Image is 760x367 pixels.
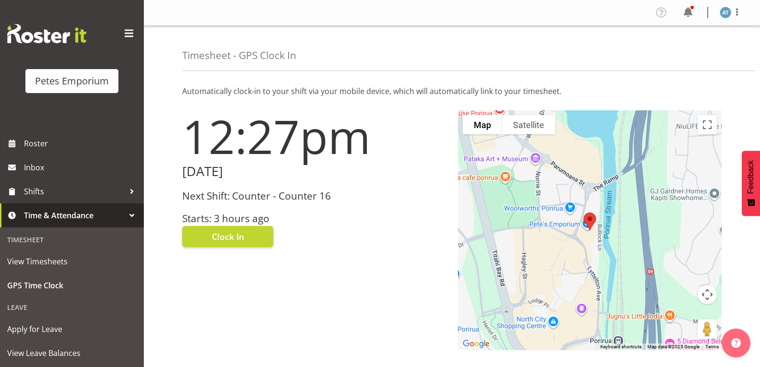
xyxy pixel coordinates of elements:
[7,254,137,269] span: View Timesheets
[2,341,141,365] a: View Leave Balances
[2,317,141,341] a: Apply for Leave
[698,285,717,304] button: Map camera controls
[460,338,492,350] a: Open this area in Google Maps (opens a new window)
[600,343,642,350] button: Keyboard shortcuts
[2,249,141,273] a: View Timesheets
[7,346,137,360] span: View Leave Balances
[463,115,502,134] button: Show street map
[7,24,86,43] img: Rosterit website logo
[182,213,446,224] h3: Starts: 3 hours ago
[182,226,273,247] button: Clock In
[7,322,137,336] span: Apply for Leave
[698,320,717,339] button: Drag Pegman onto the map to open Street View
[647,344,700,349] span: Map data ©2025 Google
[182,110,446,162] h1: 12:27pm
[731,338,741,348] img: help-xxl-2.png
[460,338,492,350] img: Google
[35,74,109,88] div: Petes Emporium
[182,190,446,201] h3: Next Shift: Counter - Counter 16
[212,230,244,243] span: Clock In
[7,278,137,293] span: GPS Time Clock
[705,344,719,349] a: Terms (opens in new tab)
[24,136,139,151] span: Roster
[182,85,722,97] p: Automatically clock-in to your shift via your mobile device, which will automatically link to you...
[2,297,141,317] div: Leave
[698,115,717,134] button: Toggle fullscreen view
[720,7,731,18] img: alex-micheal-taniwha5364.jpg
[24,208,125,223] span: Time & Attendance
[2,230,141,249] div: Timesheet
[2,273,141,297] a: GPS Time Clock
[502,115,555,134] button: Show satellite imagery
[182,50,296,61] h4: Timesheet - GPS Clock In
[24,184,125,199] span: Shifts
[747,160,755,194] span: Feedback
[182,164,446,179] h2: [DATE]
[24,160,139,175] span: Inbox
[742,151,760,216] button: Feedback - Show survey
